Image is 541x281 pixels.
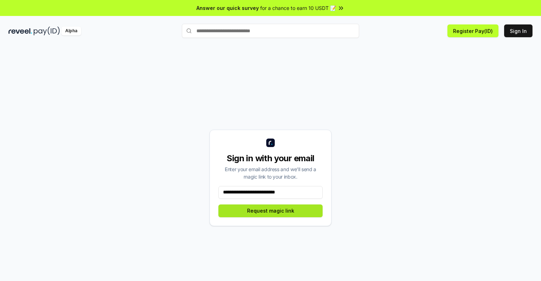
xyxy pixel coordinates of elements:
button: Sign In [504,24,532,37]
span: for a chance to earn 10 USDT 📝 [260,4,336,12]
button: Request magic link [218,204,323,217]
img: logo_small [266,139,275,147]
span: Answer our quick survey [196,4,259,12]
img: reveel_dark [9,27,32,35]
img: pay_id [34,27,60,35]
div: Enter your email address and we’ll send a magic link to your inbox. [218,165,323,180]
div: Sign in with your email [218,153,323,164]
div: Alpha [61,27,81,35]
button: Register Pay(ID) [447,24,498,37]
